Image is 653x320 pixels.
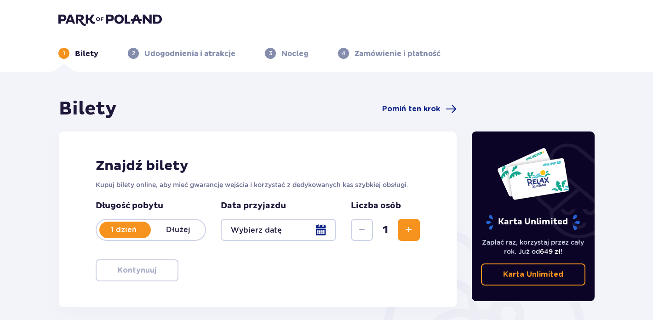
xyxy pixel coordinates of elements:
[151,225,205,235] p: Dłużej
[58,13,162,26] img: Park of Poland logo
[96,157,420,175] h2: Znajdź bilety
[63,49,65,57] p: 1
[128,48,235,59] div: 2Udogodnienia i atrakcje
[382,104,440,114] span: Pomiń ten krok
[265,48,309,59] div: 3Nocleg
[342,49,345,57] p: 4
[382,103,457,114] a: Pomiń ten krok
[96,259,178,281] button: Kontynuuj
[118,265,156,275] p: Kontynuuj
[96,180,420,189] p: Kupuj bilety online, aby mieć gwarancję wejścia i korzystać z dedykowanych kas szybkiej obsługi.
[351,219,373,241] button: Zmniejsz
[485,214,581,230] p: Karta Unlimited
[398,219,420,241] button: Zwiększ
[96,200,206,211] p: Długość pobytu
[351,200,401,211] p: Liczba osób
[58,48,98,59] div: 1Bilety
[75,49,98,59] p: Bilety
[269,49,272,57] p: 3
[481,238,586,256] p: Zapłać raz, korzystaj przez cały rok. Już od !
[281,49,309,59] p: Nocleg
[221,200,286,211] p: Data przyjazdu
[355,49,441,59] p: Zamówienie i płatność
[540,248,561,255] span: 649 zł
[144,49,235,59] p: Udogodnienia i atrakcje
[97,225,151,235] p: 1 dzień
[59,97,117,120] h1: Bilety
[481,263,586,286] a: Karta Unlimited
[503,269,563,280] p: Karta Unlimited
[497,147,570,200] img: Dwie karty całoroczne do Suntago z napisem 'UNLIMITED RELAX', na białym tle z tropikalnymi liśćmi...
[375,223,396,237] span: 1
[132,49,135,57] p: 2
[338,48,441,59] div: 4Zamówienie i płatność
